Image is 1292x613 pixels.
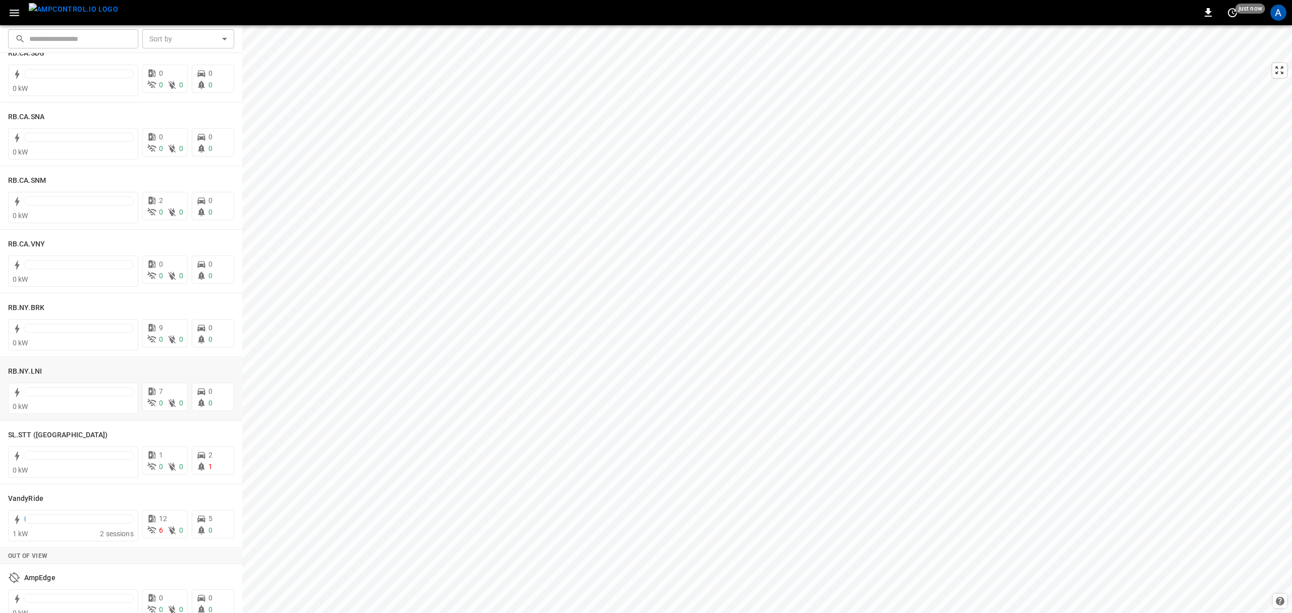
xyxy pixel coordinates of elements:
span: 0 [179,208,183,216]
strong: Out of View [8,552,47,559]
span: 0 kW [13,275,28,283]
span: 1 [208,463,212,471]
span: 0 [208,526,212,534]
h6: SL.STT (Statesville) [8,430,108,441]
span: 0 [179,335,183,343]
h6: RB.CA.SNM [8,175,46,186]
span: 0 [159,399,163,407]
span: 12 [159,515,167,523]
span: 0 [208,335,212,343]
span: 0 kW [13,402,28,411]
button: set refresh interval [1224,5,1241,21]
span: 0 [159,133,163,141]
span: 0 [159,69,163,77]
span: 0 [208,594,212,602]
span: 0 [208,272,212,280]
span: 7 [159,387,163,395]
span: 0 [159,594,163,602]
h6: AmpEdge [24,573,56,584]
span: 0 kW [13,84,28,92]
span: 0 [179,526,183,534]
span: 0 [208,208,212,216]
span: 0 [159,208,163,216]
span: 0 [179,144,183,152]
span: 2 [208,451,212,459]
span: 6 [159,526,163,534]
span: 0 [208,196,212,205]
span: 0 kW [13,339,28,347]
span: 2 sessions [100,530,134,538]
span: 0 [159,81,163,89]
span: 0 [208,133,212,141]
span: 0 [159,260,163,268]
span: 1 [159,451,163,459]
span: 0 kW [13,148,28,156]
span: 0 [179,272,183,280]
img: ampcontrol.io logo [29,3,118,16]
h6: RB.NY.LNI [8,366,42,377]
span: 0 [159,272,163,280]
span: 0 [179,463,183,471]
span: 0 [208,144,212,152]
span: just now [1235,4,1265,14]
span: 0 [208,69,212,77]
h6: RB.CA.SDG [8,48,44,59]
span: 0 [208,399,212,407]
div: profile-icon [1270,5,1286,21]
span: 0 kW [13,212,28,220]
span: 2 [159,196,163,205]
h6: RB.CA.SNA [8,112,44,123]
span: 0 [208,260,212,268]
h6: RB.CA.VNY [8,239,45,250]
span: 0 [159,335,163,343]
span: 0 kW [13,466,28,474]
span: 5 [208,515,212,523]
h6: RB.NY.BRK [8,302,44,314]
span: 0 [208,324,212,332]
span: 0 [159,463,163,471]
span: 0 [179,81,183,89]
h6: VandyRide [8,493,43,504]
span: 0 [179,399,183,407]
span: 0 [159,144,163,152]
span: 1 kW [13,530,28,538]
span: 0 [208,81,212,89]
span: 0 [208,387,212,395]
span: 9 [159,324,163,332]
